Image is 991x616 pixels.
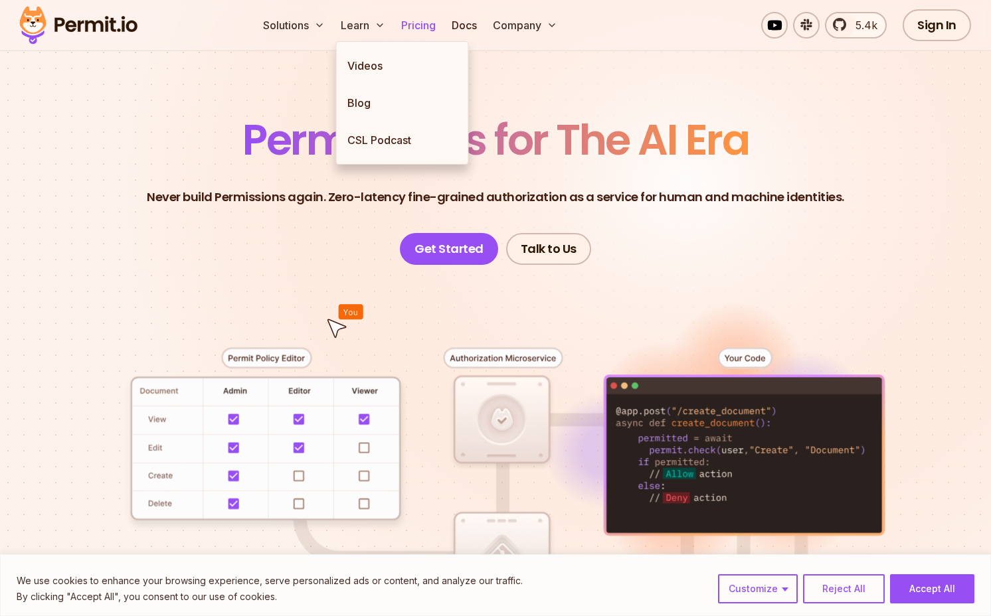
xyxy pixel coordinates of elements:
a: Get Started [400,233,498,265]
a: 5.4k [825,12,887,38]
button: Reject All [803,574,885,603]
button: Solutions [258,12,330,38]
a: Docs [446,12,482,38]
p: We use cookies to enhance your browsing experience, serve personalized ads or content, and analyz... [17,573,523,589]
a: CSL Podcast [337,121,468,159]
img: Permit logo [13,3,143,48]
button: Company [488,12,563,38]
button: Customize [718,574,798,603]
a: Videos [337,47,468,84]
a: Pricing [396,12,441,38]
a: Sign In [903,9,971,41]
a: Talk to Us [506,233,591,265]
p: Never build Permissions again. Zero-latency fine-grained authorization as a service for human and... [147,188,844,206]
span: 5.4k [848,17,877,33]
a: Blog [337,84,468,121]
button: Accept All [890,574,974,603]
button: Learn [335,12,391,38]
span: Permissions for The AI Era [242,110,749,169]
p: By clicking "Accept All", you consent to our use of cookies. [17,589,523,605]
